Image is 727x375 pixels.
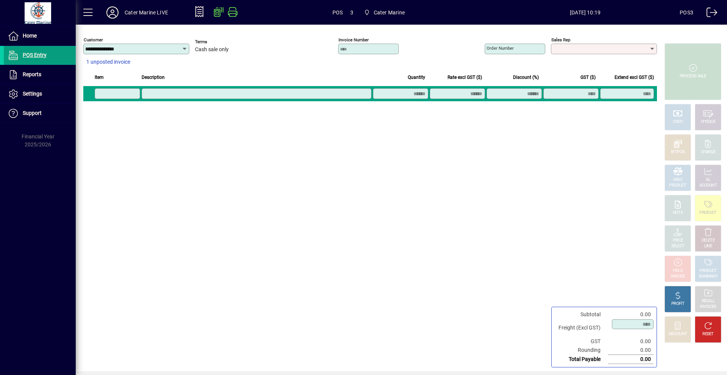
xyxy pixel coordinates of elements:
div: HOLD [673,268,683,274]
div: DELETE [702,238,715,243]
span: Support [23,110,42,116]
td: Subtotal [555,310,608,319]
span: Quantity [408,73,425,82]
td: Freight (Excl GST) [555,319,608,337]
span: 1 unposted invoice [86,58,130,66]
td: Rounding [555,346,608,355]
span: Item [95,73,104,82]
span: Cash sale only [195,47,229,53]
span: Cater Marine [374,6,405,19]
a: Logout [701,2,718,26]
span: Rate excl GST ($) [448,73,482,82]
span: Reports [23,71,41,77]
span: Extend excl GST ($) [615,73,654,82]
span: POS [332,6,343,19]
td: 0.00 [608,337,654,346]
mat-label: Order number [487,46,514,51]
div: EFTPOS [671,149,685,155]
td: GST [555,337,608,346]
div: RESET [702,331,714,337]
div: MISC [673,177,682,183]
div: NOTE [673,210,683,216]
div: Cater Marine LIVE [125,6,168,19]
div: PROFIT [671,301,684,307]
div: PRODUCT [699,210,716,216]
div: CHARGE [701,149,716,155]
span: Discount (%) [513,73,539,82]
div: POS3 [680,6,693,19]
mat-label: Invoice number [339,37,369,42]
div: RECALL [702,298,715,304]
div: GL [706,177,711,183]
a: Settings [4,85,76,104]
span: Description [142,73,165,82]
div: SUMMARY [699,274,718,279]
div: CASH [673,119,683,125]
a: Support [4,104,76,123]
td: Total Payable [555,355,608,364]
span: [DATE] 10:19 [491,6,680,19]
div: INVOICE [671,274,685,279]
button: 1 unposted invoice [83,55,133,69]
mat-label: Sales rep [551,37,570,42]
div: INVOICES [700,304,716,310]
span: 3 [350,6,353,19]
td: 0.00 [608,355,654,364]
a: Reports [4,65,76,84]
td: 0.00 [608,310,654,319]
button: Profile [100,6,125,19]
td: 0.00 [608,346,654,355]
span: POS Entry [23,52,47,58]
div: CHEQUE [701,119,715,125]
span: Home [23,33,37,39]
div: DISCOUNT [669,331,687,337]
div: ACCOUNT [699,183,717,188]
div: PRODUCT [699,268,716,274]
span: GST ($) [580,73,596,82]
div: PRODUCT [669,183,686,188]
span: Settings [23,91,42,97]
div: SELECT [671,243,685,249]
span: Cater Marine [361,6,408,19]
div: PROCESS SALE [680,74,706,79]
div: PRICE [673,238,683,243]
mat-label: Customer [84,37,103,42]
span: Terms [195,39,240,44]
a: Home [4,27,76,46]
div: LINE [704,243,712,249]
